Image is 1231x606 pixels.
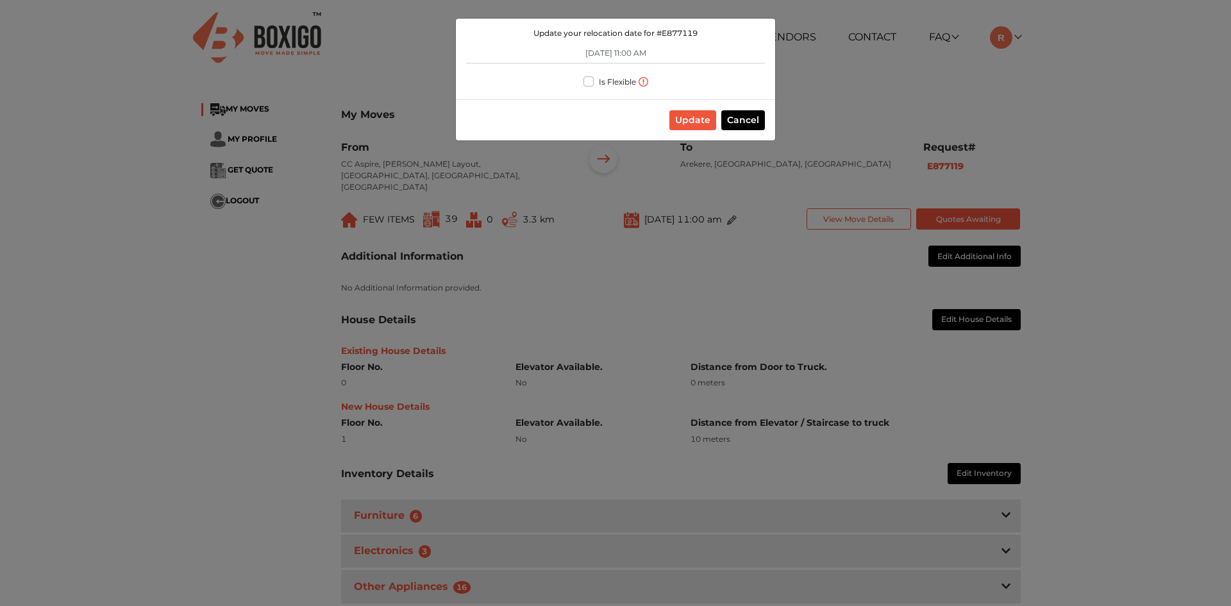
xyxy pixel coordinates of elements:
[721,110,765,130] button: Cancel
[599,74,636,87] label: Is Flexible
[466,43,765,63] input: Moving date
[639,77,648,87] img: info
[466,29,765,38] h4: Update your relocation date for # E877119
[669,110,716,130] button: Update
